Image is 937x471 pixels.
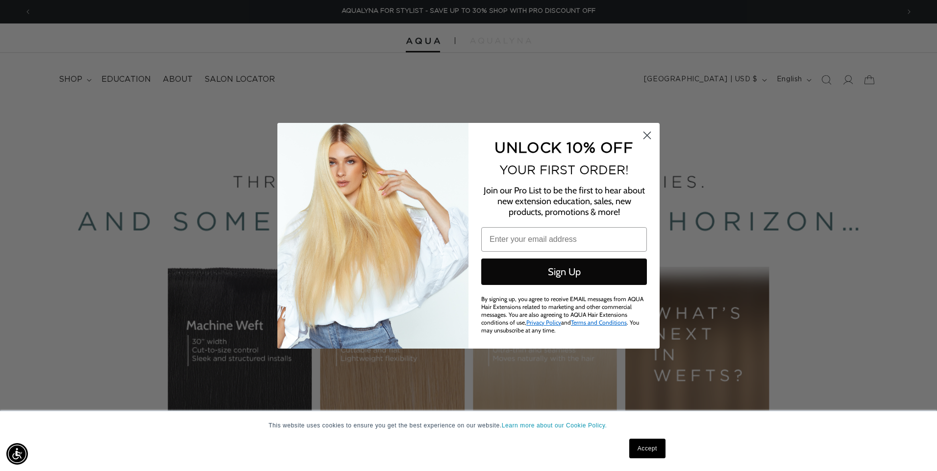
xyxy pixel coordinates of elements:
[502,422,607,429] a: Learn more about our Cookie Policy.
[494,139,633,155] span: UNLOCK 10% OFF
[499,163,629,177] span: YOUR FIRST ORDER!
[571,319,627,326] a: Terms and Conditions
[481,295,643,334] span: By signing up, you agree to receive EMAIL messages from AQUA Hair Extensions related to marketing...
[526,319,561,326] a: Privacy Policy
[269,421,668,430] p: This website uses cookies to ensure you get the best experience on our website.
[6,443,28,465] div: Accessibility Menu
[888,424,937,471] iframe: Chat Widget
[481,259,647,285] button: Sign Up
[629,439,666,458] a: Accept
[484,185,645,217] span: Join our Pro List to be the first to hear about new extension education, sales, new products, pro...
[481,227,647,252] input: Enter your email address
[639,127,656,144] button: Close dialog
[277,123,468,349] img: daab8b0d-f573-4e8c-a4d0-05ad8d765127.png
